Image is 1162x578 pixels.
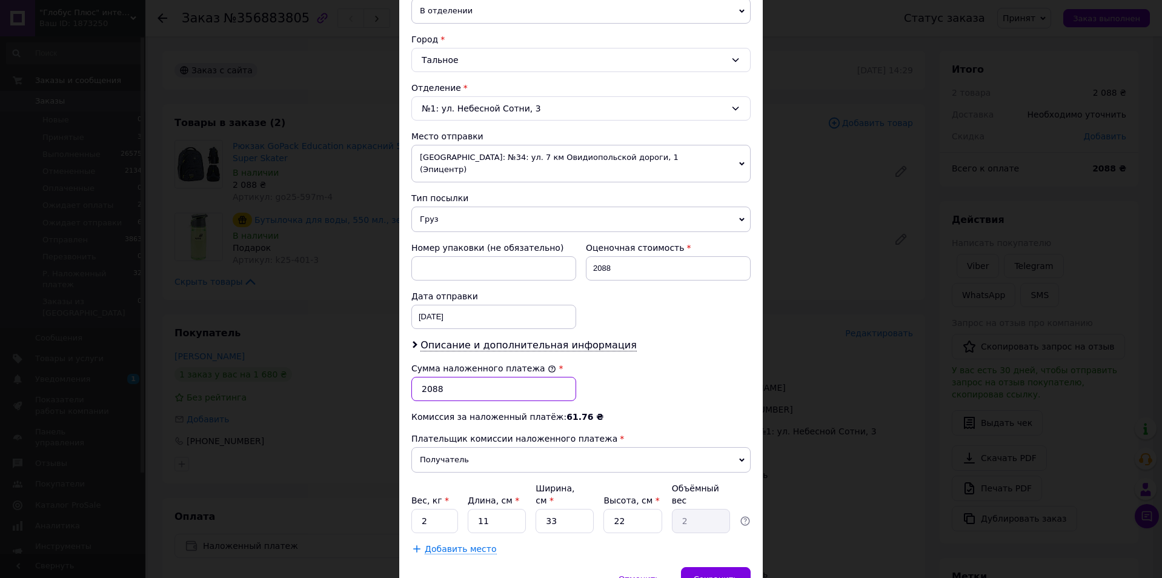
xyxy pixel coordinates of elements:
label: Ширина, см [536,483,574,505]
div: Объёмный вес [672,482,730,507]
span: 61.76 ₴ [566,412,603,422]
span: Описание и дополнительная информация [420,339,637,351]
div: Оценочная стоимость [586,242,751,254]
div: Дата отправки [411,290,576,302]
label: Вес, кг [411,496,449,505]
div: Отделение [411,82,751,94]
span: Место отправки [411,131,483,141]
div: №1: ул. Небесной Сотни, 3 [411,96,751,121]
span: [GEOGRAPHIC_DATA]: №34: ул. 7 км Овидиопольской дороги, 1 (Эпицентр) [411,145,751,182]
label: Сумма наложенного платежа [411,364,556,373]
div: Номер упаковки (не обязательно) [411,242,576,254]
span: Груз [411,207,751,232]
span: Получатель [411,447,751,473]
div: Тальное [411,48,751,72]
span: Добавить место [425,544,497,554]
label: Длина, см [468,496,519,505]
div: Комиссия за наложенный платёж: [411,411,751,423]
div: Город [411,33,751,45]
label: Высота, см [603,496,659,505]
span: Тип посылки [411,193,468,203]
span: Плательщик комиссии наложенного платежа [411,434,617,443]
